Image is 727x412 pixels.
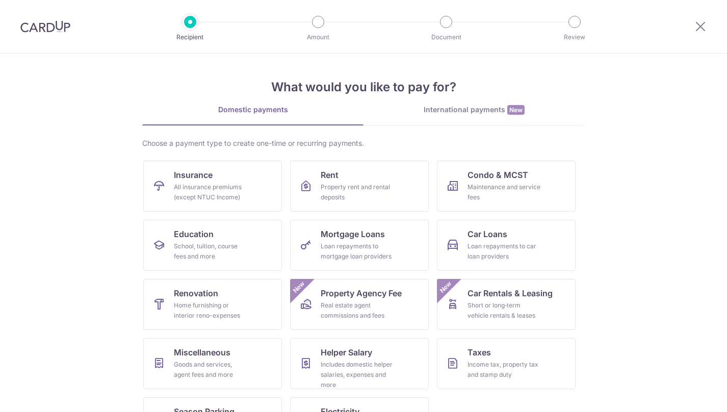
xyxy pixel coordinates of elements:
span: Car Rentals & Leasing [468,287,553,299]
span: Taxes [468,346,491,358]
div: Income tax, property tax and stamp duty [468,359,541,380]
div: Loan repayments to mortgage loan providers [321,241,394,262]
div: Choose a payment type to create one-time or recurring payments. [142,138,585,148]
span: Car Loans [468,228,507,240]
span: Mortgage Loans [321,228,385,240]
div: Maintenance and service fees [468,182,541,202]
span: Insurance [174,169,213,181]
a: Car LoansLoan repayments to car loan providers [437,220,576,271]
a: RenovationHome furnishing or interior reno-expenses [143,279,282,330]
div: Home furnishing or interior reno-expenses [174,300,247,321]
span: New [437,279,454,296]
p: Review [537,32,612,42]
p: Document [408,32,484,42]
span: Property Agency Fee [321,287,402,299]
div: Real estate agent commissions and fees [321,300,394,321]
span: Miscellaneous [174,346,230,358]
a: EducationSchool, tuition, course fees and more [143,220,282,271]
a: Condo & MCSTMaintenance and service fees [437,161,576,212]
a: InsuranceAll insurance premiums (except NTUC Income) [143,161,282,212]
a: TaxesIncome tax, property tax and stamp duty [437,338,576,389]
p: Recipient [152,32,228,42]
div: International payments [363,105,585,115]
img: CardUp [20,20,70,33]
span: Education [174,228,214,240]
a: RentProperty rent and rental deposits [290,161,429,212]
div: Goods and services, agent fees and more [174,359,247,380]
a: Property Agency FeeReal estate agent commissions and feesNew [290,279,429,330]
span: Renovation [174,287,218,299]
span: Helper Salary [321,346,372,358]
p: Amount [280,32,356,42]
a: Mortgage LoansLoan repayments to mortgage loan providers [290,220,429,271]
span: Condo & MCST [468,169,528,181]
a: Helper SalaryIncludes domestic helper salaries, expenses and more [290,338,429,389]
div: Domestic payments [142,105,363,115]
div: School, tuition, course fees and more [174,241,247,262]
a: Car Rentals & LeasingShort or long‑term vehicle rentals & leasesNew [437,279,576,330]
div: Includes domestic helper salaries, expenses and more [321,359,394,390]
div: Loan repayments to car loan providers [468,241,541,262]
div: Short or long‑term vehicle rentals & leases [468,300,541,321]
span: Rent [321,169,339,181]
span: New [507,105,525,115]
h4: What would you like to pay for? [142,78,585,96]
a: MiscellaneousGoods and services, agent fees and more [143,338,282,389]
div: Property rent and rental deposits [321,182,394,202]
span: New [291,279,307,296]
div: All insurance premiums (except NTUC Income) [174,182,247,202]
